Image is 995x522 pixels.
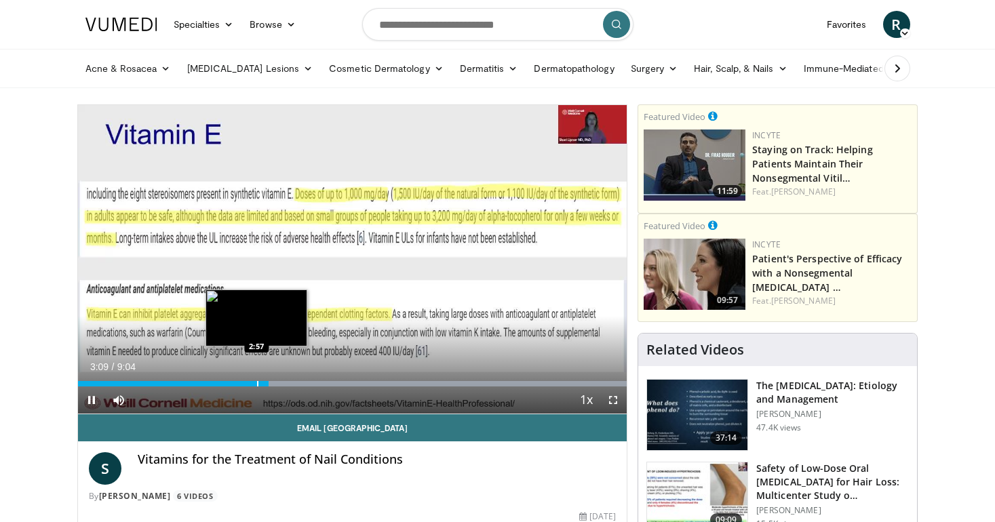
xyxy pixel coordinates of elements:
a: Favorites [819,11,875,38]
h3: Safety of Low-Dose Oral [MEDICAL_DATA] for Hair Loss: Multicenter Study o… [756,462,909,502]
a: Browse [241,11,304,38]
a: 6 Videos [173,490,218,502]
span: 37:14 [710,431,743,445]
a: Patient's Perspective of Efficacy with a Nonsegmental [MEDICAL_DATA] … [752,252,902,294]
p: [PERSON_NAME] [756,409,909,420]
a: [PERSON_NAME] [99,490,171,502]
button: Fullscreen [600,386,627,414]
p: 47.4K views [756,422,801,433]
a: S [89,452,121,485]
div: Feat. [752,295,912,307]
video-js: Video Player [78,105,627,414]
a: Hair, Scalp, & Nails [686,55,795,82]
a: R [883,11,910,38]
a: Incyte [752,129,781,141]
span: 3:09 [90,361,109,372]
a: Surgery [623,55,686,82]
a: Incyte [752,239,781,250]
a: Specialties [165,11,242,38]
img: fe0751a3-754b-4fa7-bfe3-852521745b57.png.150x105_q85_crop-smart_upscale.jpg [644,129,745,201]
p: [PERSON_NAME] [756,505,909,516]
h4: Related Videos [646,342,744,358]
a: Immune-Mediated [796,55,905,82]
a: Staying on Track: Helping Patients Maintain Their Nonsegmental Vitil… [752,143,873,184]
a: Dermatitis [452,55,526,82]
button: Mute [105,386,132,414]
span: / [112,361,115,372]
input: Search topics, interventions [362,8,633,41]
a: 37:14 The [MEDICAL_DATA]: Etiology and Management [PERSON_NAME] 47.4K views [646,379,909,451]
a: Acne & Rosacea [77,55,179,82]
small: Featured Video [644,220,705,232]
img: VuMedi Logo [85,18,157,31]
img: 2c48d197-61e9-423b-8908-6c4d7e1deb64.png.150x105_q85_crop-smart_upscale.jpg [644,239,745,310]
span: 9:04 [117,361,136,372]
a: 09:57 [644,239,745,310]
button: Playback Rate [572,386,600,414]
a: [MEDICAL_DATA] Lesions [179,55,321,82]
div: Progress Bar [78,381,627,386]
div: Feat. [752,186,912,198]
img: c5af237d-e68a-4dd3-8521-77b3daf9ece4.150x105_q85_crop-smart_upscale.jpg [647,380,747,450]
a: [PERSON_NAME] [771,295,836,306]
a: [PERSON_NAME] [771,186,836,197]
a: Dermatopathology [526,55,622,82]
div: By [89,490,617,502]
span: 09:57 [713,294,742,306]
a: Cosmetic Dermatology [321,55,451,82]
span: 11:59 [713,185,742,197]
img: image.jpeg [206,289,307,346]
a: 11:59 [644,129,745,201]
button: Pause [78,386,105,414]
small: Featured Video [644,111,705,123]
a: Email [GEOGRAPHIC_DATA] [78,414,627,441]
h4: Vitamins for the Treatment of Nail Conditions [138,452,617,467]
h3: The [MEDICAL_DATA]: Etiology and Management [756,379,909,406]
